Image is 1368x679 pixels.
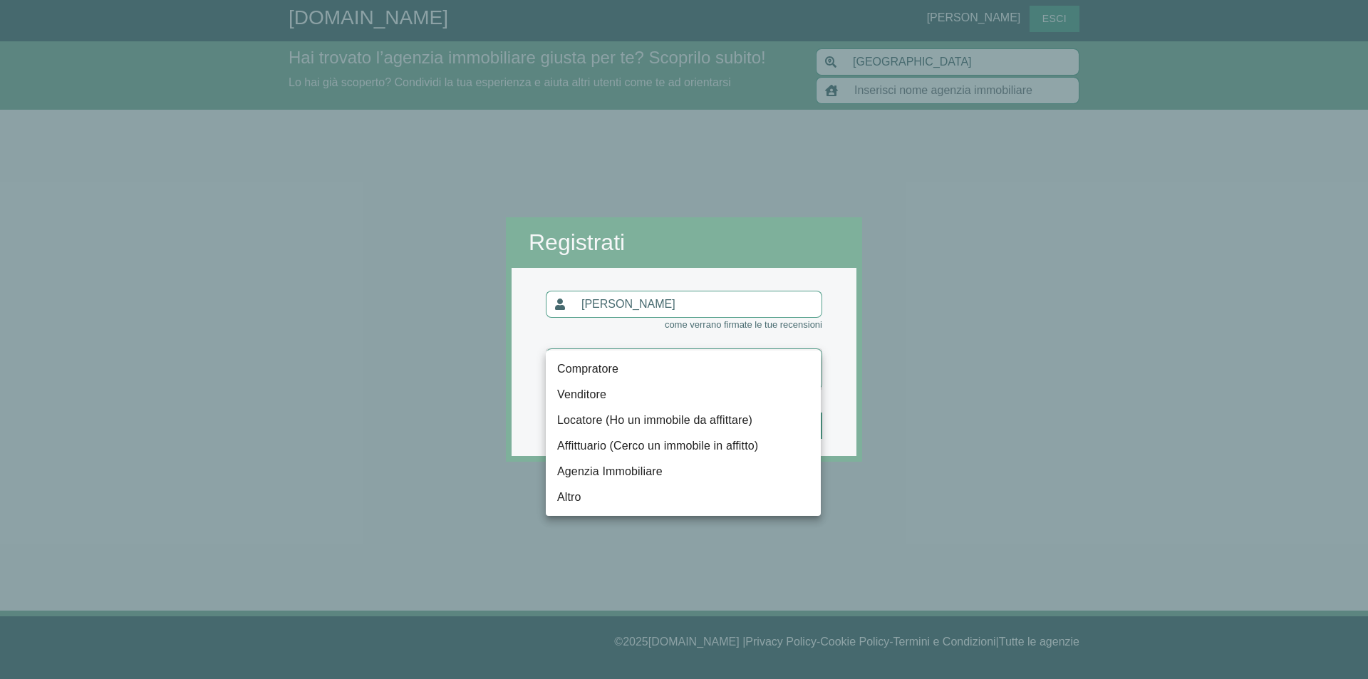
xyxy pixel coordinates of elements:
li: Venditore [546,382,821,408]
li: Affittuario (Cerco un immobile in affitto) [546,433,821,459]
li: Altro [546,484,821,510]
li: Agenzia Immobiliare [546,459,821,484]
li: Compratore [546,356,821,382]
li: Locatore (Ho un immobile da affittare) [546,408,821,433]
